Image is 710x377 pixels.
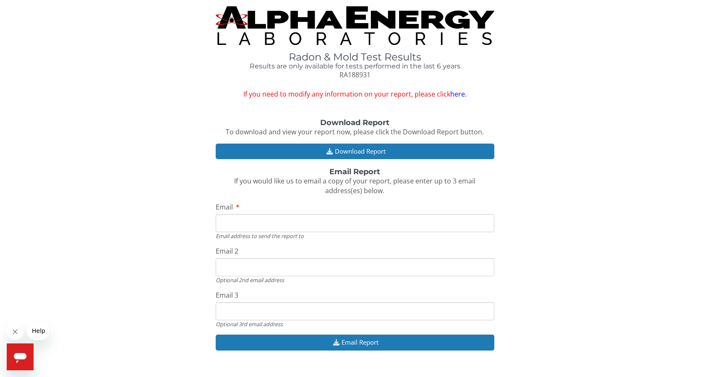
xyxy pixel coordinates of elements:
[216,52,495,63] h1: Radon & Mold Test Results
[329,167,380,176] strong: Email Report
[216,291,238,300] span: Email 3
[216,63,495,70] h4: Results are only available for tests performed in the last 6 years
[234,176,475,195] span: If you would like us to email a copy of your report, please enter up to 3 email address(es) below.
[216,202,233,212] span: Email
[216,320,495,328] div: Optional 3rd email address
[216,144,495,159] button: Download Report
[216,232,495,240] div: Email address to send the report to
[27,322,49,340] iframe: Message from company
[7,343,34,370] iframe: Button to launch messaging window
[216,246,238,256] span: Email 2
[450,89,467,99] a: here.
[216,335,495,350] button: Email Report
[216,276,495,284] div: Optional 2nd email address
[7,323,23,340] iframe: Close message
[216,89,495,99] span: If you need to modify any information on your report, please click
[216,6,495,45] img: TightCrop.jpg
[339,70,371,79] span: RA188931
[226,127,484,136] span: To download and view your report now, please click the Download Report button.
[320,118,389,127] strong: Download Report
